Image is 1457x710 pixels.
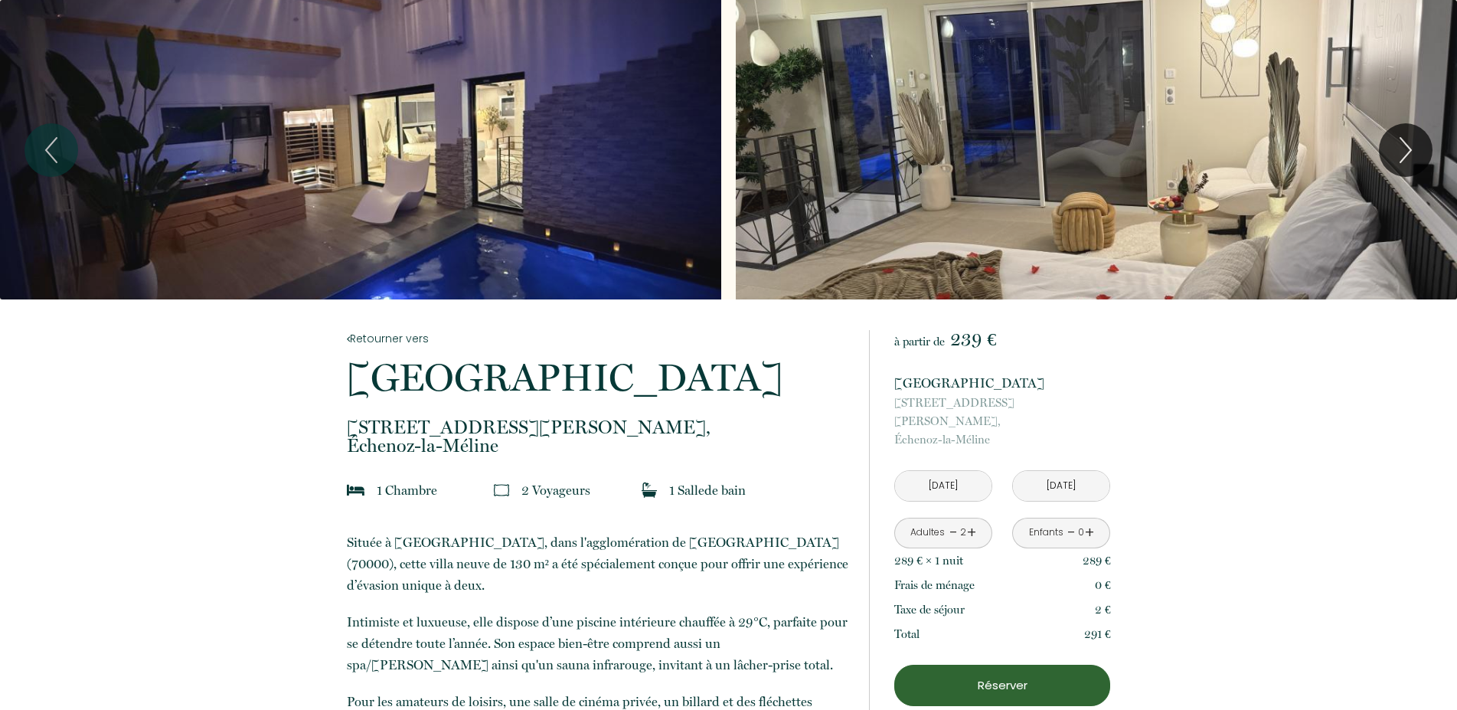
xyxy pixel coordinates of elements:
a: - [1067,521,1076,545]
p: Située à [GEOGRAPHIC_DATA], dans l'agglomération de [GEOGRAPHIC_DATA] (70000), cette villa neuve ... [347,532,849,596]
p: 289 € × 1 nuit [894,551,963,570]
p: 0 € [1095,576,1111,594]
button: Previous [25,123,78,177]
p: Réserver [900,676,1105,695]
button: Next [1379,123,1432,177]
button: Réserver [894,665,1110,706]
input: Départ [1013,471,1109,501]
a: + [1085,521,1094,545]
p: Total [894,625,920,643]
a: + [967,521,976,545]
span: 239 € [950,329,996,350]
p: Intimiste et luxueuse, elle dispose d’une piscine intérieure chauffée à 29°C, parfaite pour se dé... [347,611,849,676]
span: [STREET_ADDRESS][PERSON_NAME], [347,418,849,437]
a: - [949,521,958,545]
p: 291 € [1084,625,1111,643]
p: [GEOGRAPHIC_DATA] [894,372,1110,394]
img: guests [494,483,509,498]
p: [GEOGRAPHIC_DATA] [347,358,849,397]
p: Échenoz-la-Méline [347,418,849,455]
div: 2 [959,525,967,540]
span: s [585,483,590,498]
p: 1 Chambre [377,479,437,501]
div: Adultes [910,525,945,540]
p: 2 Voyageur [521,479,590,501]
p: 289 € [1083,551,1111,570]
div: 0 [1077,525,1085,540]
p: Frais de ménage [894,576,975,594]
p: 2 € [1095,600,1111,619]
input: Arrivée [895,471,991,501]
span: à partir de [894,335,945,348]
p: Taxe de séjour [894,600,965,619]
div: Enfants [1029,525,1063,540]
p: 1 Salle de bain [669,479,746,501]
a: Retourner vers [347,330,849,347]
p: Échenoz-la-Méline [894,394,1110,449]
span: [STREET_ADDRESS][PERSON_NAME], [894,394,1110,430]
